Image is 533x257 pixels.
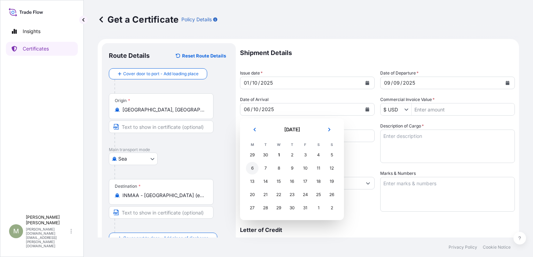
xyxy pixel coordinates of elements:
div: month, [393,79,400,87]
p: Get a Certificate [98,14,179,25]
div: Thursday 23 October 2025 [286,188,298,201]
p: Policy Details [181,16,212,23]
div: Origin [115,98,130,103]
div: October 2025 [246,124,338,215]
span: Date of Departure [380,70,419,77]
div: Friday 31 October 2025 [299,202,311,214]
label: Description of Cargo [380,123,424,130]
th: F [299,141,312,148]
p: Letter of Credit [240,227,515,233]
div: Today, Wednesday 1 October 2025 [272,149,285,161]
div: Saturday 1 November 2025 [312,202,325,214]
div: Destination [115,184,141,189]
span: Sea [118,155,127,162]
div: Sunday 2 November 2025 [325,202,338,214]
div: Sunday 26 October 2025 [325,188,338,201]
div: Tuesday 21 October 2025 [259,188,272,201]
div: / [259,105,261,114]
th: S [325,141,338,148]
p: Shipment Details [240,43,515,63]
p: Reset Route Details [182,52,226,59]
div: Wednesday 29 October 2025 [272,202,285,214]
input: Enter amount [412,103,515,116]
div: Tuesday 7 October 2025 [259,162,272,174]
button: Calendar [362,77,373,88]
div: Monday 27 October 2025 [246,202,258,214]
input: Origin [122,106,205,113]
div: / [250,79,252,87]
div: day, [243,105,251,114]
div: Tuesday 14 October 2025 [259,175,272,188]
div: Wednesday 15 October 2025 [272,175,285,188]
div: Wednesday 8 October 2025 [272,162,285,174]
button: Next [322,124,337,135]
th: S [312,141,325,148]
span: Cover door to port - Add loading place [123,70,198,77]
input: Text to appear on certificate [109,206,213,219]
button: Show suggestions [362,177,374,189]
div: Saturday 4 October 2025 [312,149,325,161]
div: Monday 13 October 2025 [246,175,258,188]
span: M [13,228,19,235]
div: Saturday 25 October 2025 [312,188,325,201]
div: Sunday 19 October 2025 [325,175,338,188]
div: Sunday 12 October 2025 [325,162,338,174]
span: Cover port to door - Add place of discharge [123,235,209,242]
p: [PERSON_NAME] [PERSON_NAME] [26,215,69,226]
div: month, [253,105,259,114]
div: Friday 17 October 2025 [299,175,311,188]
button: Cover port to door - Add place of discharge [109,233,217,244]
input: Text to appear on certificate [109,120,213,133]
button: Previous [247,124,262,135]
input: Commercial Invoice Value [381,103,404,116]
a: Certificates [6,42,78,56]
div: month, [252,79,258,87]
span: Issue date [240,70,263,77]
a: Privacy Policy [449,244,477,250]
div: Monday 29 September 2025 [246,149,258,161]
div: Saturday 18 October 2025 [312,175,325,188]
div: / [251,105,253,114]
p: Insights [23,28,40,35]
h2: [DATE] [266,126,317,133]
div: Friday 10 October 2025 [299,162,311,174]
input: Destination [122,192,205,199]
div: day, [383,79,391,87]
div: Saturday 11 October 2025 [312,162,325,174]
div: year, [261,105,275,114]
span: Date of Arrival [240,96,269,103]
div: year, [402,79,416,87]
p: Route Details [109,52,150,60]
button: Select transport [109,153,158,165]
div: / [258,79,260,87]
div: Thursday 2 October 2025 [286,149,298,161]
a: Insights [6,24,78,38]
th: W [272,141,285,148]
th: T [285,141,299,148]
div: Thursday 30 October 2025 [286,202,298,214]
button: Show suggestions [404,106,411,113]
p: Main transport mode [109,147,229,153]
table: October 2025 [246,141,338,215]
label: Marks & Numbers [380,170,416,177]
div: Friday 3 October 2025 [299,149,311,161]
div: Monday 6 October 2025 selected [246,162,258,174]
div: year, [260,79,273,87]
label: Commercial Invoice Value [380,96,435,103]
div: / [400,79,402,87]
button: Reset Route Details [172,50,229,61]
button: Calendar [502,77,513,88]
div: Thursday 16 October 2025 [286,175,298,188]
a: Cookie Notice [483,244,511,250]
div: Tuesday 28 October 2025 [259,202,272,214]
div: Friday 24 October 2025 [299,188,311,201]
div: Tuesday 30 September 2025 [259,149,272,161]
div: Monday 20 October 2025 [246,188,258,201]
button: Cover door to port - Add loading place [109,68,207,79]
div: day, [243,79,250,87]
div: Thursday 9 October 2025 [286,162,298,174]
div: Sunday 5 October 2025 [325,149,338,161]
div: / [391,79,393,87]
